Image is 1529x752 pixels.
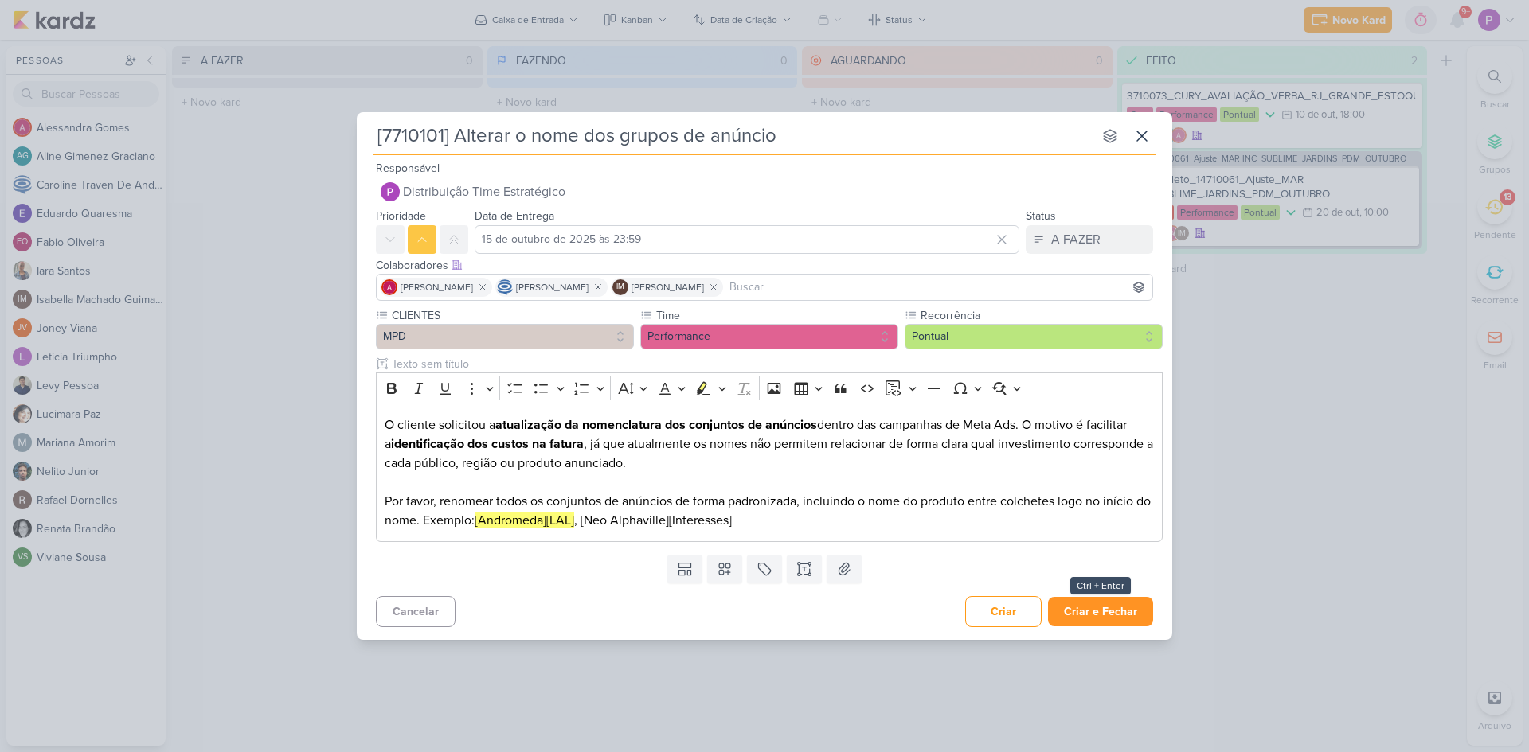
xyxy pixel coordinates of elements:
[1070,577,1131,594] div: Ctrl + Enter
[373,122,1093,150] input: Kard Sem Título
[385,473,1155,530] p: ⁠⁠⁠⁠⁠⁠⁠ Por favor, renomear todos os conjuntos de anúncios de forma padronizada, incluindo o nome...
[495,417,817,433] strong: atualização da nomenclatura dos conjuntos de anúncios
[385,415,1155,473] p: O cliente solicitou a dentro das campanhas de Meta Ads. O motivo é facilitar a , já que atualment...
[376,257,1153,274] div: Colaboradores
[497,279,513,295] img: Caroline Traven De Andrade
[1048,597,1153,626] button: Criar e Fechar
[376,177,1153,206] button: Distribuição Time Estratégico
[612,279,628,295] div: Isabella Machado Guimarães
[1051,230,1101,249] div: A FAZER
[376,596,456,627] button: Cancelar
[376,162,440,175] label: Responsável
[389,356,1163,372] input: Texto sem título
[391,436,584,452] strong: identificação dos custos na fatura
[655,307,898,324] label: Time
[376,324,634,349] button: MPD
[376,372,1163,403] div: Editor toolbar
[475,512,574,528] mark: [Andromeda][LAL]
[376,209,426,223] label: Prioridade
[475,225,1019,254] input: Select a date
[516,280,589,294] span: [PERSON_NAME]
[965,596,1042,627] button: Criar
[401,280,473,294] span: [PERSON_NAME]
[632,280,704,294] span: [PERSON_NAME]
[726,278,1149,297] input: Buscar
[376,403,1163,542] div: Editor editing area: main
[403,182,565,201] span: Distribuição Time Estratégico
[1026,225,1153,254] button: A FAZER
[1026,209,1056,223] label: Status
[616,283,624,291] p: IM
[919,307,1163,324] label: Recorrência
[381,279,397,295] img: Alessandra Gomes
[905,324,1163,349] button: Pontual
[390,307,634,324] label: CLIENTES
[381,182,400,201] img: Distribuição Time Estratégico
[475,209,554,223] label: Data de Entrega
[640,324,898,349] button: Performance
